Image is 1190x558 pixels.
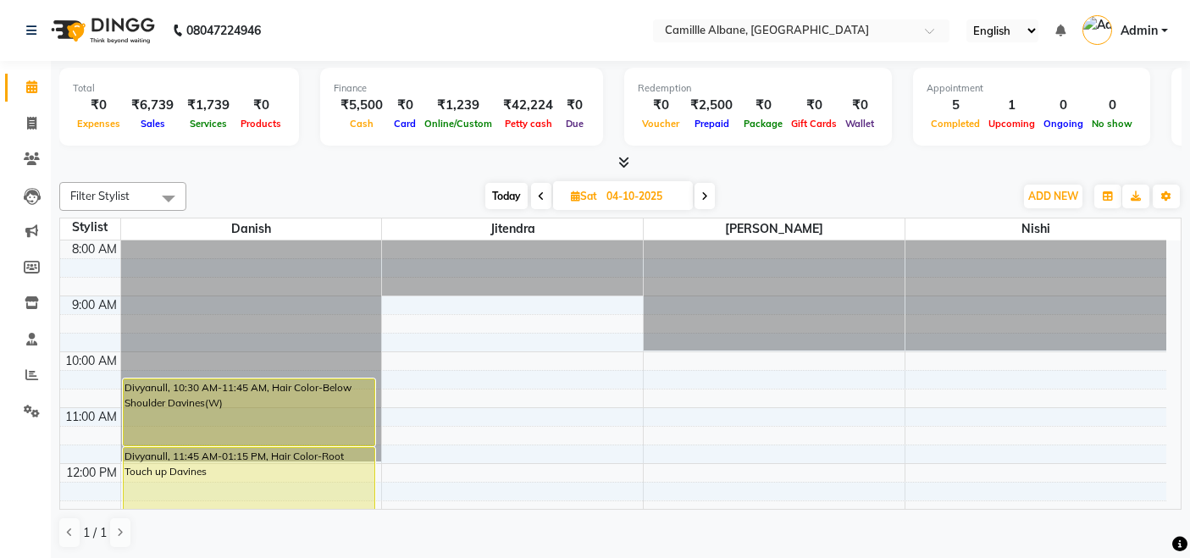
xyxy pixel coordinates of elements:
span: Card [390,118,420,130]
span: Package [739,118,787,130]
div: ₹5,500 [334,96,390,115]
span: Prepaid [690,118,733,130]
div: ₹0 [560,96,589,115]
span: [PERSON_NAME] [644,218,905,240]
div: ₹0 [739,96,787,115]
span: 1 / 1 [83,524,107,542]
div: ₹1,739 [180,96,236,115]
div: 5 [927,96,984,115]
div: ₹6,739 [125,96,180,115]
span: Danish [121,218,382,240]
span: Nishi [905,218,1166,240]
span: ADD NEW [1028,190,1078,202]
span: Gift Cards [787,118,841,130]
div: ₹42,224 [496,96,560,115]
span: Today [485,183,528,209]
div: Finance [334,81,589,96]
div: 8:00 AM [69,240,120,258]
div: 9:00 AM [69,296,120,314]
span: Online/Custom [420,118,496,130]
div: ₹0 [638,96,684,115]
input: 2025-10-04 [601,184,686,209]
span: Cash [346,118,378,130]
div: ₹0 [787,96,841,115]
div: ₹0 [841,96,878,115]
span: Expenses [73,118,125,130]
div: Divyanull, 10:30 AM-11:45 AM, Hair Color-Below Shoulder Davines(W) [124,379,374,445]
div: ₹0 [73,96,125,115]
span: Ongoing [1039,118,1088,130]
div: 10:00 AM [62,352,120,370]
div: Divyanull, 11:45 AM-01:15 PM, Hair Color-Root Touch up Davines [124,448,374,528]
div: Stylist [60,218,120,236]
div: 1 [984,96,1039,115]
div: ₹2,500 [684,96,739,115]
span: Upcoming [984,118,1039,130]
span: No show [1088,118,1137,130]
span: Sat [567,190,601,202]
span: Admin [1121,22,1158,40]
div: ₹1,239 [420,96,496,115]
b: 08047224946 [186,7,261,54]
span: Due [562,118,588,130]
div: ₹0 [390,96,420,115]
span: Wallet [841,118,878,130]
div: 11:00 AM [62,408,120,426]
div: Redemption [638,81,878,96]
div: 0 [1039,96,1088,115]
div: 12:00 PM [63,464,120,482]
span: Services [185,118,231,130]
span: Filter Stylist [70,189,130,202]
span: Sales [136,118,169,130]
span: Jitendra [382,218,643,240]
span: Voucher [638,118,684,130]
span: Products [236,118,285,130]
img: logo [43,7,159,54]
span: Completed [927,118,984,130]
button: ADD NEW [1024,185,1082,208]
span: Petty cash [501,118,556,130]
img: Admin [1082,15,1112,45]
div: 0 [1088,96,1137,115]
div: ₹0 [236,96,285,115]
div: Appointment [927,81,1137,96]
div: Total [73,81,285,96]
